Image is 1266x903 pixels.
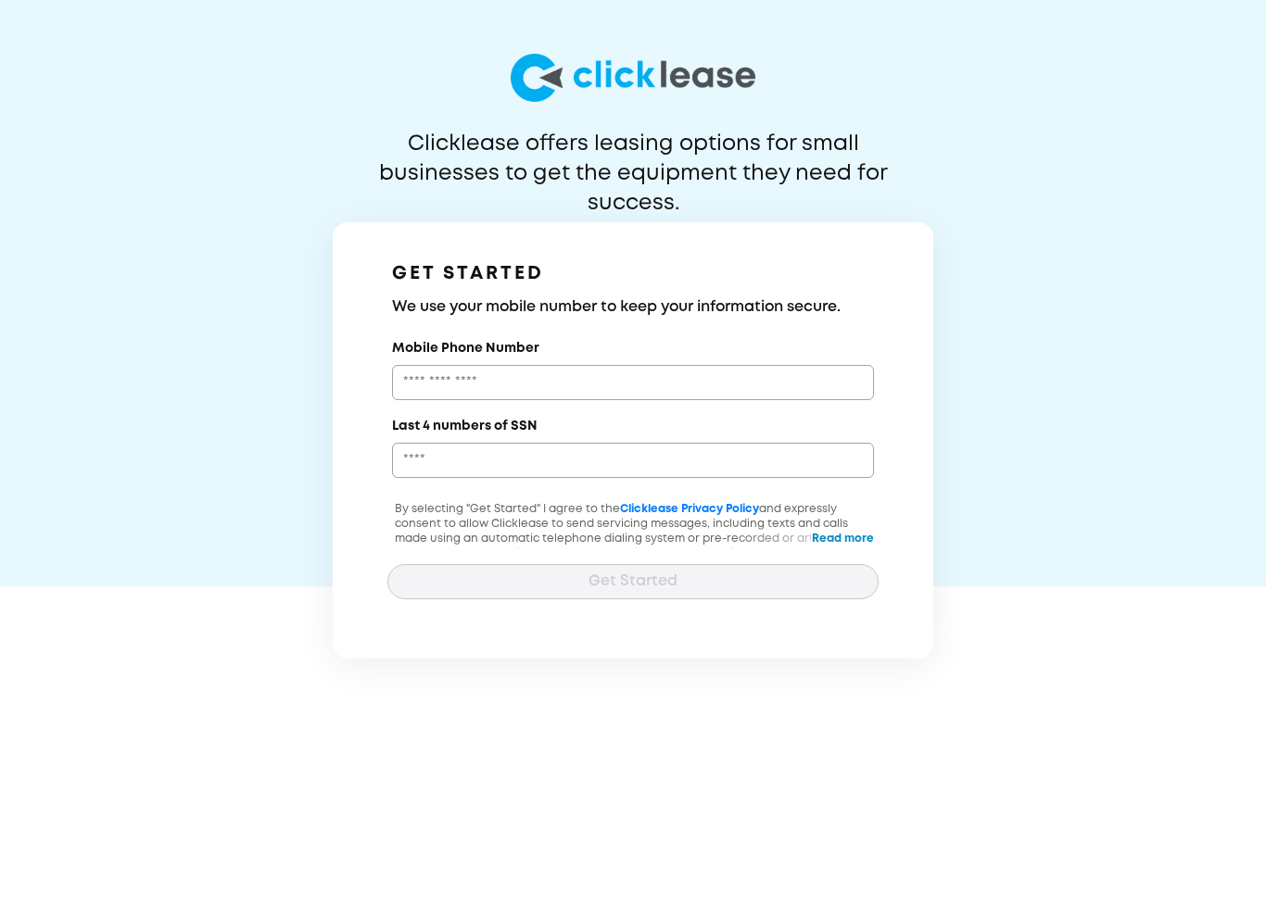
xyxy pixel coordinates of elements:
h3: We use your mobile number to keep your information secure. [392,296,874,319]
a: Clicklease Privacy Policy [620,504,759,514]
img: logo-larg [511,54,755,102]
label: Mobile Phone Number [392,339,539,357]
button: Get Started [387,564,879,599]
h1: GET STARTED [392,259,874,289]
p: By selecting "Get Started" I agree to the and expressly consent to allow Clicklease to send servi... [387,502,879,591]
p: Clicklease offers leasing options for small businesses to get the equipment they need for success. [334,130,932,189]
label: Last 4 numbers of SSN [392,417,538,435]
